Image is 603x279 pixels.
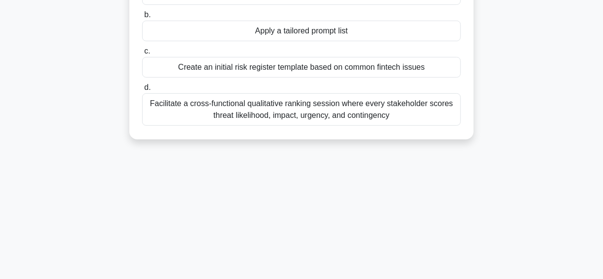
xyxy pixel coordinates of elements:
span: d. [144,83,151,91]
span: b. [144,10,151,19]
div: Create an initial risk register template based on common fintech issues [142,57,461,78]
div: Apply a tailored prompt list [142,21,461,41]
div: Facilitate a cross-functional qualitative ranking session where every stakeholder scores threat l... [142,93,461,126]
span: c. [144,47,150,55]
